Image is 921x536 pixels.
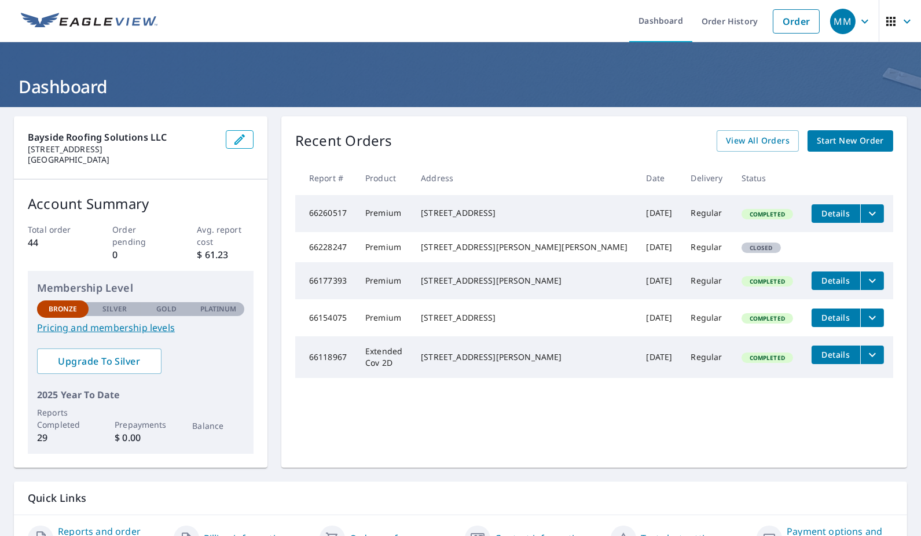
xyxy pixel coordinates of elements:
[812,309,860,327] button: detailsBtn-66154075
[28,236,84,249] p: 44
[295,299,356,336] td: 66154075
[356,195,412,232] td: Premium
[637,161,682,195] th: Date
[37,406,89,431] p: Reports Completed
[812,346,860,364] button: detailsBtn-66118967
[295,130,392,152] p: Recent Orders
[681,336,732,378] td: Regular
[197,223,253,248] p: Avg. report cost
[356,262,412,299] td: Premium
[192,420,244,432] p: Balance
[819,208,853,219] span: Details
[860,204,884,223] button: filesDropdownBtn-66260517
[28,144,217,155] p: [STREET_ADDRESS]
[412,161,637,195] th: Address
[421,207,628,219] div: [STREET_ADDRESS]
[637,262,682,299] td: [DATE]
[295,195,356,232] td: 66260517
[637,299,682,336] td: [DATE]
[860,346,884,364] button: filesDropdownBtn-66118967
[37,431,89,445] p: 29
[773,9,820,34] a: Order
[200,304,237,314] p: Platinum
[46,355,152,368] span: Upgrade To Silver
[819,275,853,286] span: Details
[37,280,244,296] p: Membership Level
[637,232,682,262] td: [DATE]
[295,262,356,299] td: 66177393
[637,195,682,232] td: [DATE]
[28,155,217,165] p: [GEOGRAPHIC_DATA]
[295,336,356,378] td: 66118967
[743,314,792,322] span: Completed
[28,130,217,144] p: Bayside Roofing Solutions LLC
[681,195,732,232] td: Regular
[156,304,176,314] p: Gold
[295,161,356,195] th: Report #
[421,351,628,363] div: [STREET_ADDRESS][PERSON_NAME]
[356,299,412,336] td: Premium
[681,299,732,336] td: Regular
[37,348,162,374] a: Upgrade To Silver
[732,161,802,195] th: Status
[115,431,166,445] p: $ 0.00
[115,418,166,431] p: Prepayments
[808,130,893,152] a: Start New Order
[637,336,682,378] td: [DATE]
[743,354,792,362] span: Completed
[295,232,356,262] td: 66228247
[681,161,732,195] th: Delivery
[819,312,853,323] span: Details
[28,193,254,214] p: Account Summary
[681,262,732,299] td: Regular
[356,232,412,262] td: Premium
[681,232,732,262] td: Regular
[717,130,799,152] a: View All Orders
[37,388,244,402] p: 2025 Year To Date
[421,241,628,253] div: [STREET_ADDRESS][PERSON_NAME][PERSON_NAME]
[812,204,860,223] button: detailsBtn-66260517
[112,223,168,248] p: Order pending
[421,275,628,287] div: [STREET_ADDRESS][PERSON_NAME]
[743,244,780,252] span: Closed
[817,134,884,148] span: Start New Order
[112,248,168,262] p: 0
[726,134,790,148] span: View All Orders
[421,312,628,324] div: [STREET_ADDRESS]
[819,349,853,360] span: Details
[37,321,244,335] a: Pricing and membership levels
[14,75,907,98] h1: Dashboard
[197,248,253,262] p: $ 61.23
[356,161,412,195] th: Product
[28,223,84,236] p: Total order
[812,271,860,290] button: detailsBtn-66177393
[860,271,884,290] button: filesDropdownBtn-66177393
[743,277,792,285] span: Completed
[102,304,127,314] p: Silver
[28,491,893,505] p: Quick Links
[860,309,884,327] button: filesDropdownBtn-66154075
[830,9,856,34] div: MM
[49,304,78,314] p: Bronze
[21,13,157,30] img: EV Logo
[356,336,412,378] td: Extended Cov 2D
[743,210,792,218] span: Completed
